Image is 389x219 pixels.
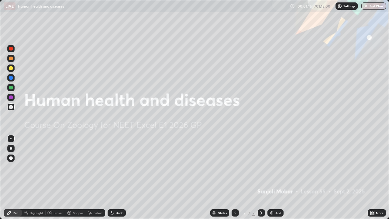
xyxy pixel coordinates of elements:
button: End Class [361,2,386,10]
p: LIVE [5,4,14,9]
div: More [376,211,384,214]
div: / [249,211,250,215]
img: add-slide-button [269,210,274,215]
img: end-class-cross [363,4,368,9]
p: Settings [343,5,355,8]
div: Shapes [73,211,83,214]
div: Highlight [30,211,43,214]
div: 2 [241,211,247,215]
div: Add [275,211,281,214]
div: Select [94,211,103,214]
div: Slides [218,211,227,214]
img: class-settings-icons [337,4,342,9]
div: Pen [13,211,18,214]
div: Undo [116,211,123,214]
div: 2 [252,210,255,216]
div: Eraser [53,211,63,214]
p: Human health and diseases [18,4,64,9]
